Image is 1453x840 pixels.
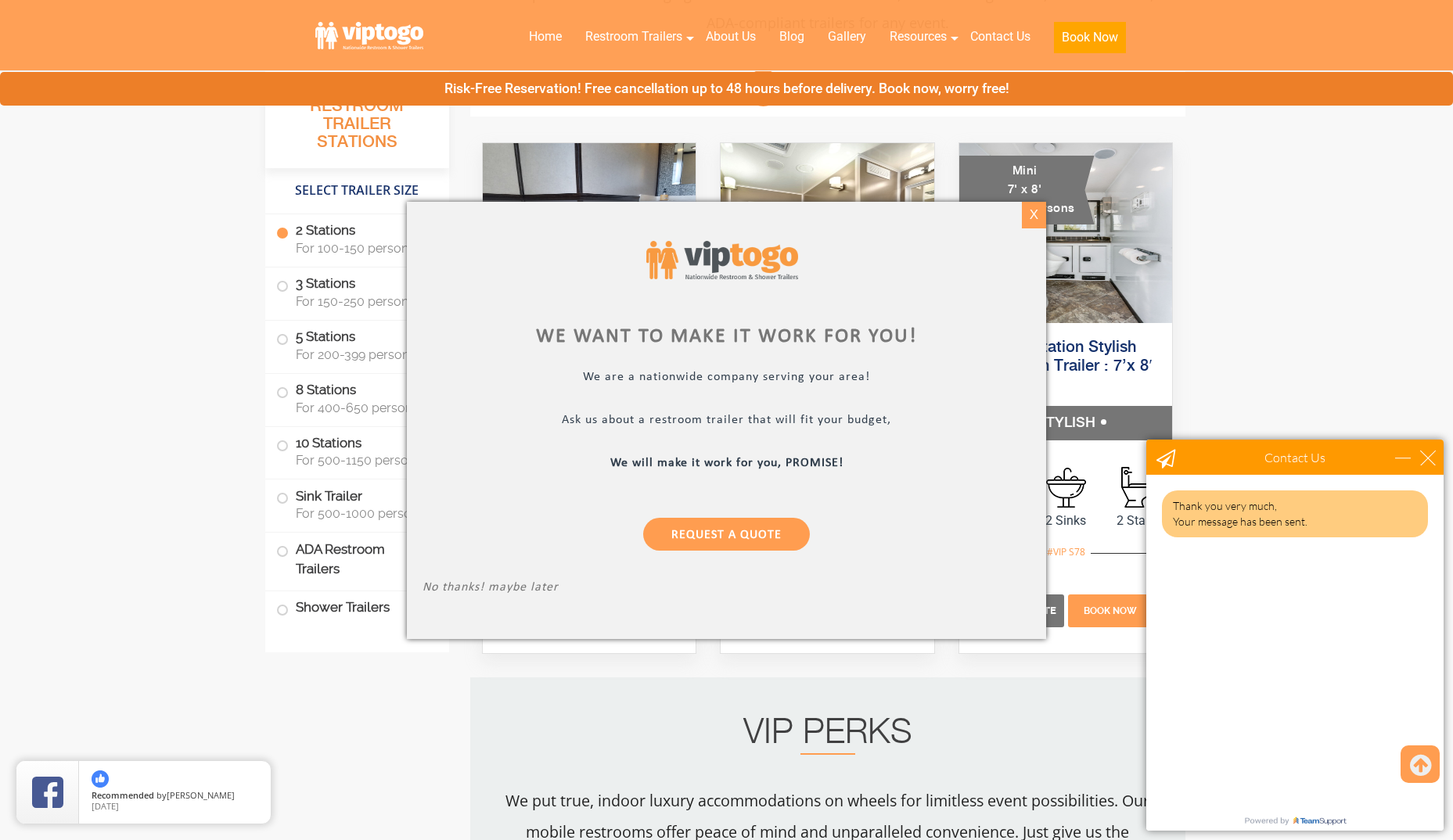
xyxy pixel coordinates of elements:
p: No thanks! maybe later [423,580,1030,598]
p: We are a nationwide company serving your area! [423,369,1030,387]
b: We will make it work for you, PROMISE! [610,456,843,468]
span: [DATE] [92,800,119,812]
span: Recommended [92,789,154,801]
iframe: Live Chat Box [1137,430,1453,840]
div: We want to make it work for you! [423,327,1030,346]
img: thumbs up icon [92,770,109,788]
img: viptogo logo [646,241,798,280]
p: Ask us about a restroom trailer that will fit your budget, [423,412,1030,430]
div: X [1022,202,1046,228]
span: [PERSON_NAME] [167,789,235,801]
span: by [92,791,258,802]
img: Review Rating [32,777,63,808]
a: Request a Quote [643,517,810,550]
